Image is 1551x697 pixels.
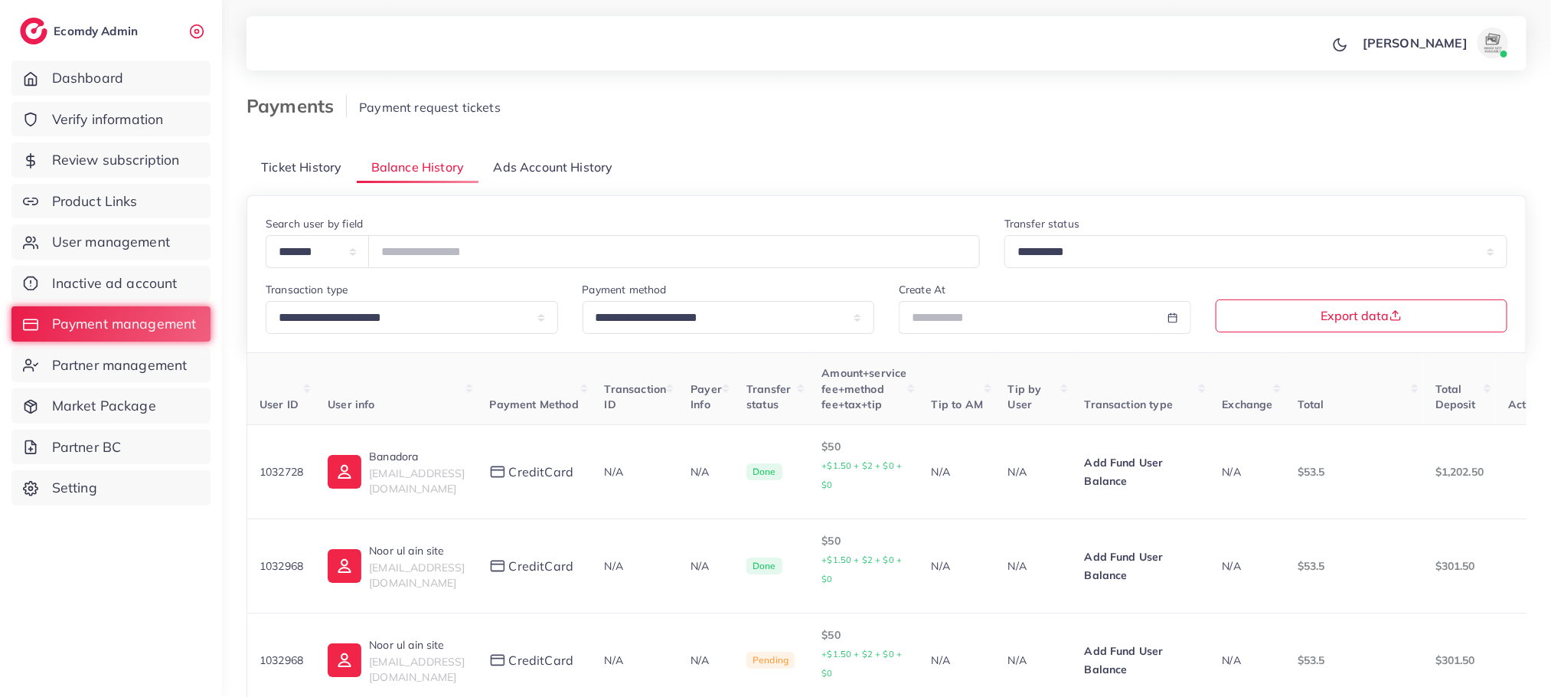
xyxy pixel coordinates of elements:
[1363,34,1468,52] p: [PERSON_NAME]
[1008,382,1042,411] span: Tip by User
[11,430,211,465] a: Partner BC
[1298,557,1411,575] p: $53.5
[821,626,906,682] p: $50
[11,306,211,342] a: Payment management
[11,102,211,137] a: Verify information
[490,560,505,573] img: payment
[328,549,361,583] img: ic-user-info.36bf1079.svg
[1085,548,1198,584] p: Add Fund User Balance
[605,559,623,573] span: N/A
[369,447,465,466] p: Banadora
[52,232,170,252] span: User management
[1435,382,1476,411] span: Total Deposit
[20,18,47,44] img: logo
[1216,299,1508,332] button: Export data
[821,437,906,494] p: $50
[52,437,122,457] span: Partner BC
[52,396,156,416] span: Market Package
[932,463,984,481] p: N/A
[509,463,574,481] span: creditCard
[932,651,984,669] p: N/A
[899,282,945,297] label: Create At
[746,558,782,574] span: Done
[328,643,361,677] img: ic-user-info.36bf1079.svg
[11,142,211,178] a: Review subscription
[266,282,348,297] label: Transaction type
[746,382,791,411] span: Transfer status
[1478,28,1508,58] img: avatar
[328,398,374,411] span: User info
[490,398,579,411] span: Payment Method
[821,532,906,588] p: $50
[1085,398,1174,411] span: Transaction type
[746,463,782,480] span: Done
[821,649,902,679] small: +$1.50 + $2 + $0 + $0
[52,110,164,129] span: Verify information
[691,382,722,411] span: Payer Info
[247,95,347,117] h3: Payments
[1223,398,1273,411] span: Exchange
[11,348,211,383] a: Partner management
[821,555,902,584] small: +$1.50 + $2 + $0 + $0
[1008,557,1060,575] p: N/A
[691,557,722,575] p: N/A
[359,100,501,115] span: Payment request tickets
[260,557,303,575] p: 1032968
[490,654,505,667] img: payment
[494,159,613,176] span: Ads Account History
[11,184,211,219] a: Product Links
[328,455,361,489] img: ic-user-info.36bf1079.svg
[1008,651,1060,669] p: N/A
[1508,398,1547,411] span: Actions
[369,561,465,590] span: [EMAIL_ADDRESS][DOMAIN_NAME]
[509,558,574,575] span: creditCard
[746,652,795,669] span: Pending
[1435,651,1484,669] p: $301.50
[605,653,623,667] span: N/A
[371,159,464,176] span: Balance History
[1223,653,1241,667] span: N/A
[1298,463,1411,481] p: $53.5
[52,355,188,375] span: Partner management
[52,191,138,211] span: Product Links
[821,366,906,411] span: Amount+service fee+method fee+tax+tip
[1298,398,1324,411] span: Total
[691,651,722,669] p: N/A
[369,636,465,654] p: Noor ul ain site
[490,466,505,479] img: payment
[260,463,303,481] p: 1032728
[52,314,197,334] span: Payment management
[11,224,211,260] a: User management
[691,463,722,481] p: N/A
[261,159,341,176] span: Ticket History
[52,150,180,170] span: Review subscription
[260,398,299,411] span: User ID
[509,652,574,669] span: creditCard
[1085,642,1198,679] p: Add Fund User Balance
[11,470,211,506] a: Setting
[1085,453,1198,490] p: Add Fund User Balance
[369,655,465,684] span: [EMAIL_ADDRESS][DOMAIN_NAME]
[11,388,211,424] a: Market Package
[20,18,142,44] a: logoEcomdy Admin
[605,465,623,479] span: N/A
[52,273,178,293] span: Inactive ad account
[1321,309,1402,322] span: Export data
[1354,28,1514,58] a: [PERSON_NAME]avatar
[932,557,984,575] p: N/A
[52,478,97,498] span: Setting
[932,398,983,411] span: Tip to AM
[260,651,303,669] p: 1032968
[266,216,363,231] label: Search user by field
[54,24,142,38] h2: Ecomdy Admin
[1008,463,1060,481] p: N/A
[1298,651,1411,669] p: $53.5
[1223,559,1241,573] span: N/A
[1004,216,1079,231] label: Transfer status
[605,382,667,411] span: Transaction ID
[369,542,465,560] p: Noor ul ain site
[1223,465,1241,479] span: N/A
[52,68,123,88] span: Dashboard
[583,282,667,297] label: Payment method
[11,266,211,301] a: Inactive ad account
